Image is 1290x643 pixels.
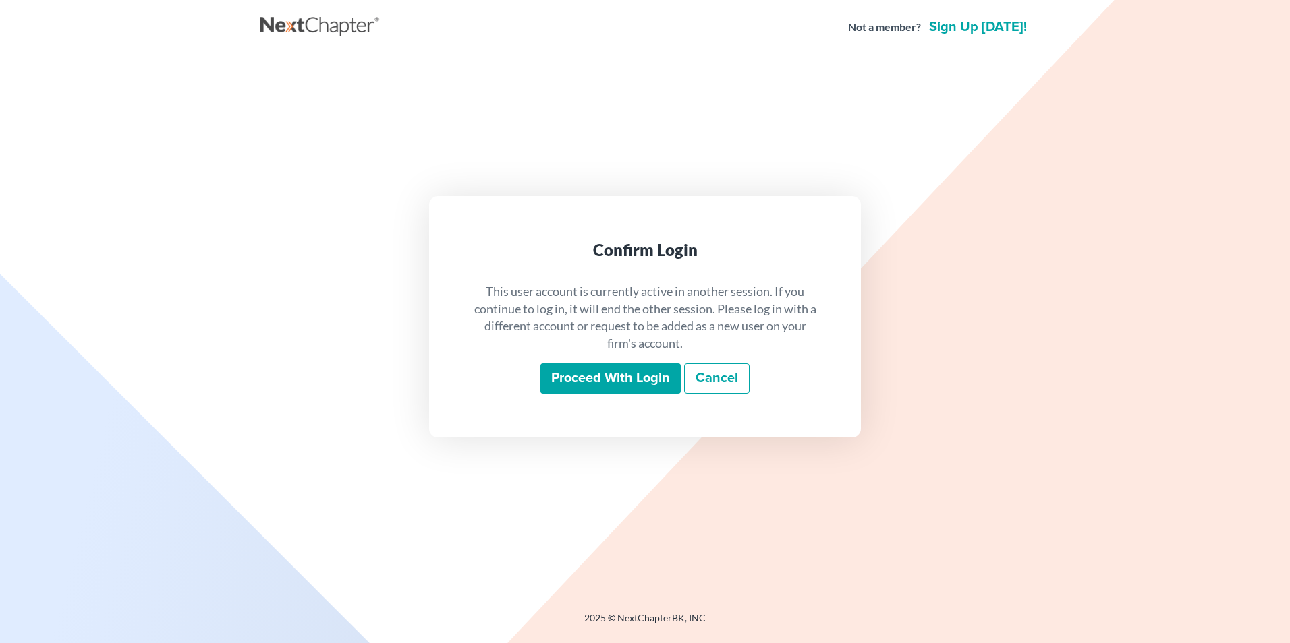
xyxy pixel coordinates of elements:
a: Cancel [684,363,750,394]
p: This user account is currently active in another session. If you continue to log in, it will end ... [472,283,818,353]
strong: Not a member? [848,20,921,35]
a: Sign up [DATE]! [926,20,1030,34]
div: 2025 © NextChapterBK, INC [260,611,1030,636]
div: Confirm Login [472,239,818,261]
input: Proceed with login [540,363,681,394]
